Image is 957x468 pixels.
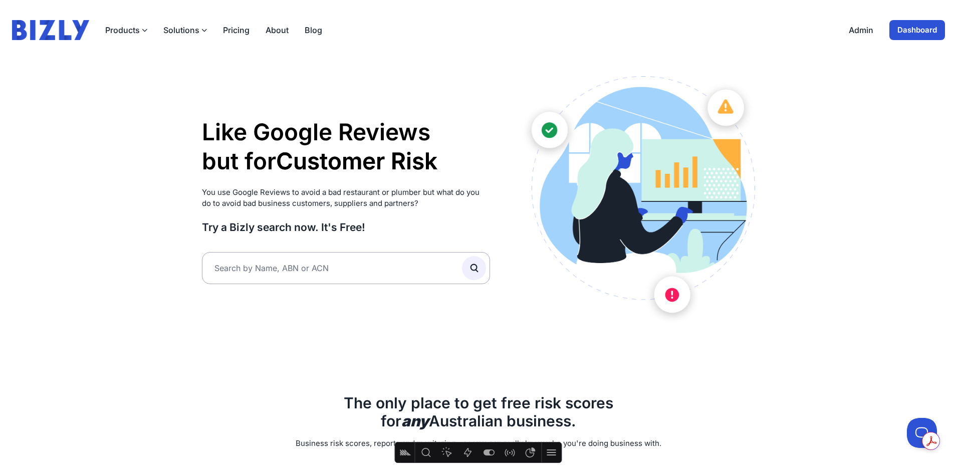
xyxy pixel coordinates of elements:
[401,412,429,430] b: any
[202,252,490,284] input: Search by Name, ABN or ACN
[889,20,945,40] a: Dashboard
[202,394,755,430] h2: The only place to get free risk scores for Australian business.
[202,438,755,449] p: Business risk scores, reports and monitoring - so you can really know who you're doing business w...
[202,220,490,234] h3: Try a Bizly search now. It's Free!
[202,118,490,175] h1: Like Google Reviews but for
[202,187,490,209] p: You use Google Reviews to avoid a bad restaurant or plumber but what do you do to avoid bad busin...
[163,24,207,36] button: Solutions
[276,147,437,176] li: Supplier Risk
[305,24,322,36] a: Blog
[849,24,873,36] a: Admin
[223,24,250,36] a: Pricing
[907,418,937,448] iframe: Toggle Customer Support
[105,24,147,36] button: Products
[266,24,289,36] a: About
